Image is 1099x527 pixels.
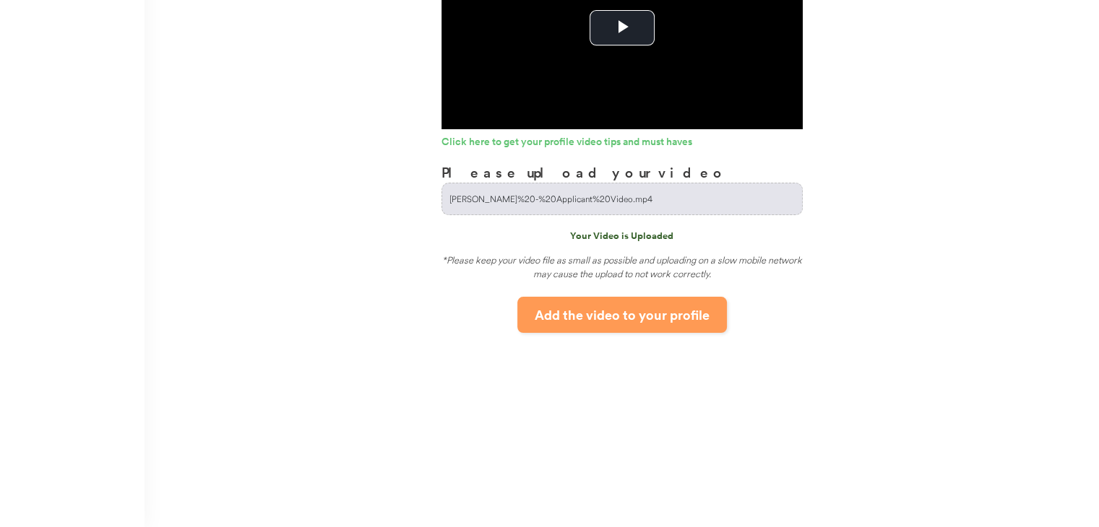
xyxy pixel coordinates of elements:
button: Add the video to your profile [517,297,727,333]
h3: Please upload your video [441,162,727,183]
div: *Please keep your video file as small as possible and uploading on a slow mobile network may caus... [441,253,803,286]
a: Click here to get your profile video tips and must haves [441,136,803,151]
div: Your Video is Uploaded [441,230,803,243]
